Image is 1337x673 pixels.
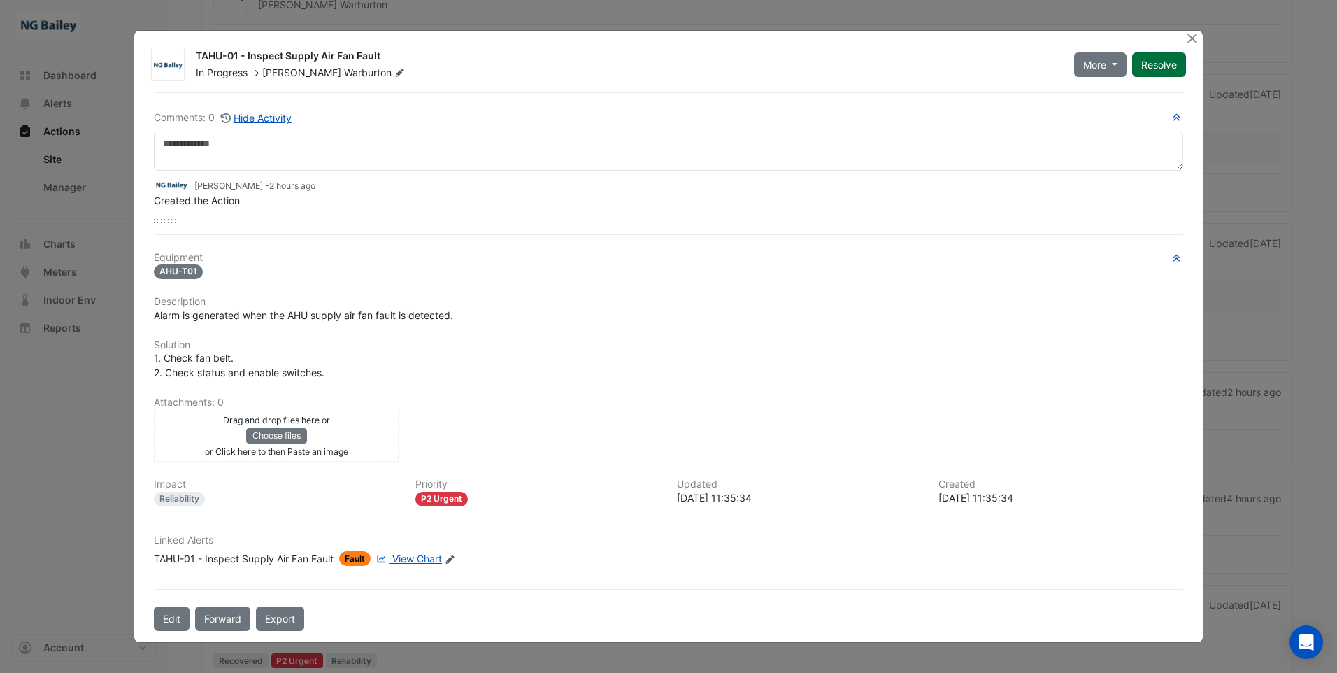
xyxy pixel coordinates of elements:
h6: Attachments: 0 [154,397,1183,409]
h6: Description [154,296,1183,308]
img: NG Bailey [154,177,189,192]
span: Created the Action [154,194,240,206]
small: or Click here to then Paste an image [205,446,348,457]
div: Open Intercom Messenger [1289,625,1323,659]
span: Warburton [344,66,408,80]
span: AHU-T01 [154,264,203,279]
div: Reliability [154,492,205,506]
small: Drag and drop files here or [223,415,330,425]
button: More [1074,52,1127,77]
h6: Equipment [154,252,1183,264]
button: Edit [154,607,190,631]
h6: Priority [415,479,660,490]
span: In Progress [196,66,248,78]
button: Hide Activity [220,110,292,126]
span: [PERSON_NAME] [262,66,341,78]
span: Fault [339,551,371,566]
span: More [1083,57,1106,72]
span: 2025-09-24 11:35:34 [269,180,315,191]
button: Close [1185,31,1200,45]
div: [DATE] 11:35:34 [938,490,1183,505]
h6: Impact [154,479,399,490]
a: Export [256,607,304,631]
img: NG Bailey [152,58,184,72]
div: Comments: 0 [154,110,292,126]
button: Forward [195,607,250,631]
div: TAHU-01 - Inspect Supply Air Fan Fault [154,551,334,566]
div: TAHU-01 - Inspect Supply Air Fan Fault [196,49,1057,66]
h6: Solution [154,339,1183,351]
h6: Updated [677,479,922,490]
span: 1. Check fan belt. 2. Check status and enable switches. [154,352,324,378]
fa-icon: Edit Linked Alerts [445,554,455,565]
div: [DATE] 11:35:34 [677,490,922,505]
div: P2 Urgent [415,492,468,506]
button: Choose files [246,428,307,444]
small: [PERSON_NAME] - [194,180,315,192]
span: Alarm is generated when the AHU supply air fan fault is detected. [154,309,453,321]
span: View Chart [392,553,442,565]
h6: Linked Alerts [154,534,1183,546]
a: View Chart [373,551,442,566]
span: -> [250,66,259,78]
h6: Created [938,479,1183,490]
button: Resolve [1132,52,1186,77]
